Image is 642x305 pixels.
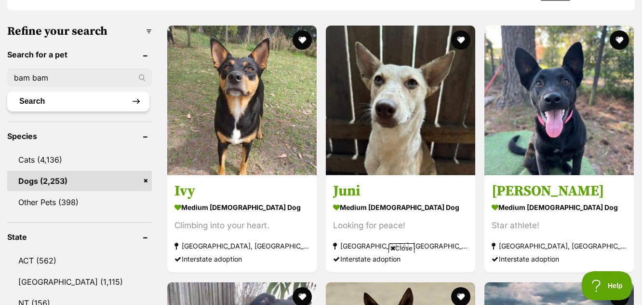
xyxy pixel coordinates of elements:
img: consumer-privacy-logo.png [136,1,144,9]
button: favourite [451,30,470,50]
a: Privacy Notification [135,1,145,9]
a: Dogs (2,253) [7,171,152,191]
span: Close [388,243,415,253]
a: Ivy medium [DEMOGRAPHIC_DATA] Dog Climbing into your heart. [GEOGRAPHIC_DATA], [GEOGRAPHIC_DATA] ... [167,175,317,273]
strong: medium [DEMOGRAPHIC_DATA] Dog [174,201,309,215]
header: State [7,233,152,241]
div: Star athlete! [492,220,627,233]
img: Lucy - Australian Kelpie Dog [484,26,634,175]
iframe: Advertisement [87,257,555,300]
a: [PERSON_NAME] medium [DEMOGRAPHIC_DATA] Dog Star athlete! [GEOGRAPHIC_DATA], [GEOGRAPHIC_DATA] In... [484,175,634,273]
button: Search [7,92,149,111]
a: Juni medium [DEMOGRAPHIC_DATA] Dog Looking for peace! [GEOGRAPHIC_DATA], [GEOGRAPHIC_DATA] Inters... [326,175,475,273]
header: Search for a pet [7,50,152,59]
div: Climbing into your heart. [174,220,309,233]
h3: [PERSON_NAME] [492,182,627,201]
input: Toby [7,69,152,87]
iframe: Help Scout Beacon - Open [582,271,632,300]
img: adc.png [460,0,467,7]
strong: medium [DEMOGRAPHIC_DATA] Dog [492,201,627,215]
img: consumer-privacy-logo.png [1,1,9,9]
div: Interstate adoption [492,253,627,266]
img: Ivy - Australian Kelpie Dog [167,26,317,175]
img: iconc.png [134,0,144,8]
strong: [GEOGRAPHIC_DATA], [GEOGRAPHIC_DATA] [333,240,468,253]
a: Other Pets (398) [7,192,152,212]
header: Species [7,132,152,140]
button: favourite [293,30,312,50]
h3: Juni [333,182,468,201]
button: favourite [610,30,629,50]
h3: Refine your search [7,25,152,38]
strong: [GEOGRAPHIC_DATA], [GEOGRAPHIC_DATA] [492,240,627,253]
img: Juni - Australian Kelpie Dog [326,26,475,175]
a: ACT (562) [7,250,152,271]
strong: [GEOGRAPHIC_DATA], [GEOGRAPHIC_DATA] [174,240,309,253]
a: Cats (4,136) [7,150,152,170]
strong: medium [DEMOGRAPHIC_DATA] Dog [333,201,468,215]
div: Looking for peace! [333,220,468,233]
h3: Ivy [174,182,309,201]
a: [GEOGRAPHIC_DATA] (1,115) [7,272,152,292]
